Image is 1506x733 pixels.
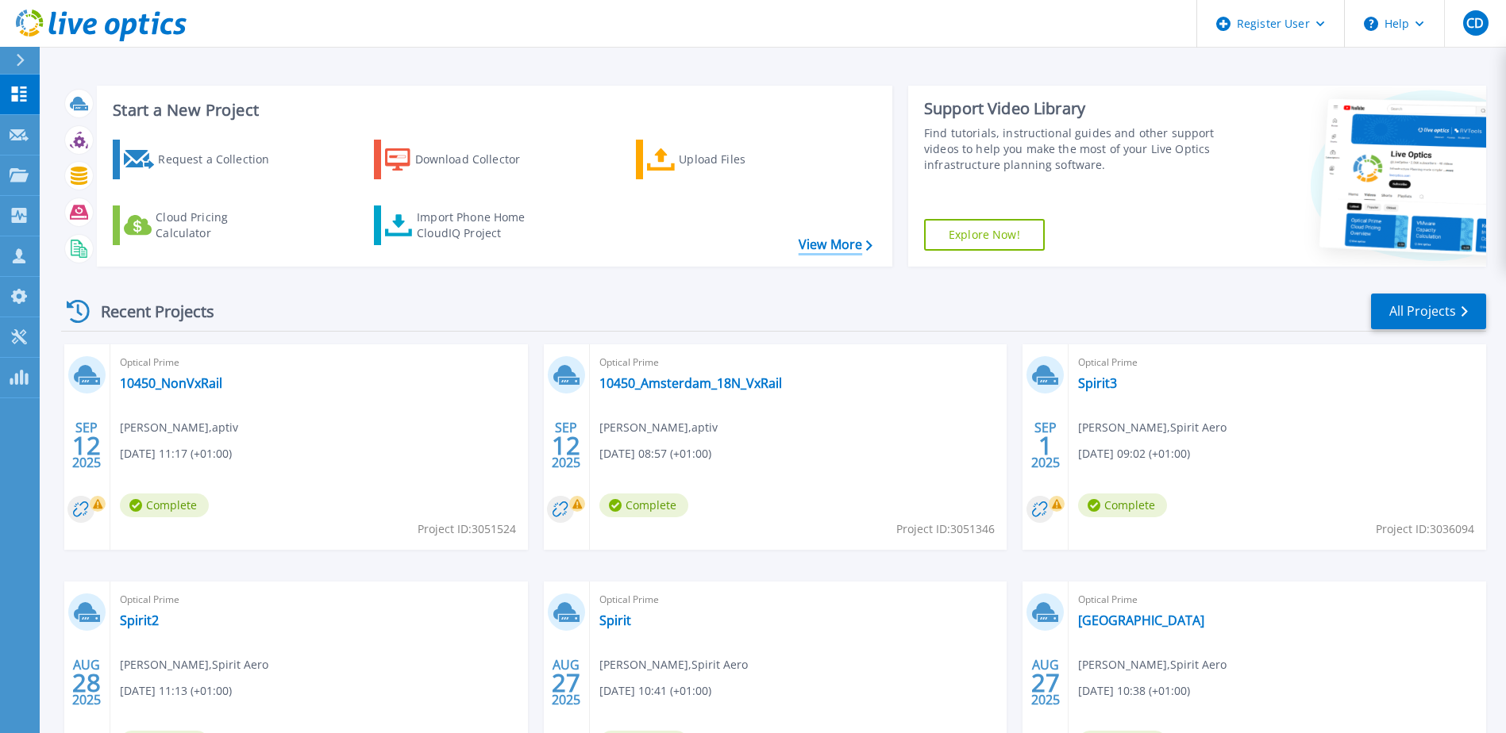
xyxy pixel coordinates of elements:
[679,144,806,175] div: Upload Files
[896,520,995,538] span: Project ID: 3051346
[113,205,290,245] a: Cloud Pricing Calculator
[418,520,516,538] span: Project ID: 3051524
[1078,591,1477,608] span: Optical Prime
[120,612,159,628] a: Spirit2
[71,654,102,712] div: AUG 2025
[113,140,290,179] a: Request a Collection
[120,419,238,436] span: [PERSON_NAME] , aptiv
[120,354,518,371] span: Optical Prime
[1078,682,1190,700] span: [DATE] 10:38 (+01:00)
[1078,612,1204,628] a: [GEOGRAPHIC_DATA]
[72,439,101,452] span: 12
[599,445,711,462] span: [DATE] 08:57 (+01:00)
[71,416,102,474] div: SEP 2025
[120,591,518,608] span: Optical Prime
[1030,654,1061,712] div: AUG 2025
[156,209,283,241] div: Cloud Pricing Calculator
[636,140,813,179] a: Upload Files
[1371,294,1486,329] a: All Projects
[599,419,718,436] span: [PERSON_NAME] , aptiv
[924,125,1219,173] div: Find tutorials, instructional guides and other support videos to help you make the most of your L...
[1038,439,1053,452] span: 1
[158,144,285,175] div: Request a Collection
[1031,676,1060,689] span: 27
[120,375,222,391] a: 10450_NonVxRail
[1078,375,1117,391] a: Spirit3
[1078,419,1227,436] span: [PERSON_NAME] , Spirit Aero
[924,219,1045,251] a: Explore Now!
[551,416,581,474] div: SEP 2025
[61,292,236,331] div: Recent Projects
[1078,354,1477,371] span: Optical Prime
[599,656,748,674] span: [PERSON_NAME] , Spirit Aero
[415,144,542,175] div: Download Collector
[599,375,782,391] a: 10450_Amsterdam_18N_VxRail
[924,98,1219,119] div: Support Video Library
[1078,656,1227,674] span: [PERSON_NAME] , Spirit Aero
[552,439,580,452] span: 12
[120,445,232,462] span: [DATE] 11:17 (+01:00)
[552,676,580,689] span: 27
[120,682,232,700] span: [DATE] 11:13 (+01:00)
[1466,17,1484,29] span: CD
[1078,445,1190,462] span: [DATE] 09:02 (+01:00)
[599,591,998,608] span: Optical Prime
[120,656,268,674] span: [PERSON_NAME] , Spirit Aero
[599,682,711,700] span: [DATE] 10:41 (+01:00)
[120,493,209,517] span: Complete
[374,140,551,179] a: Download Collector
[551,654,581,712] div: AUG 2025
[1376,520,1474,538] span: Project ID: 3036094
[1078,493,1167,517] span: Complete
[113,102,872,119] h3: Start a New Project
[1030,416,1061,474] div: SEP 2025
[72,676,101,689] span: 28
[599,493,688,517] span: Complete
[599,354,998,371] span: Optical Prime
[799,237,872,252] a: View More
[599,612,631,628] a: Spirit
[417,209,541,241] div: Import Phone Home CloudIQ Project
